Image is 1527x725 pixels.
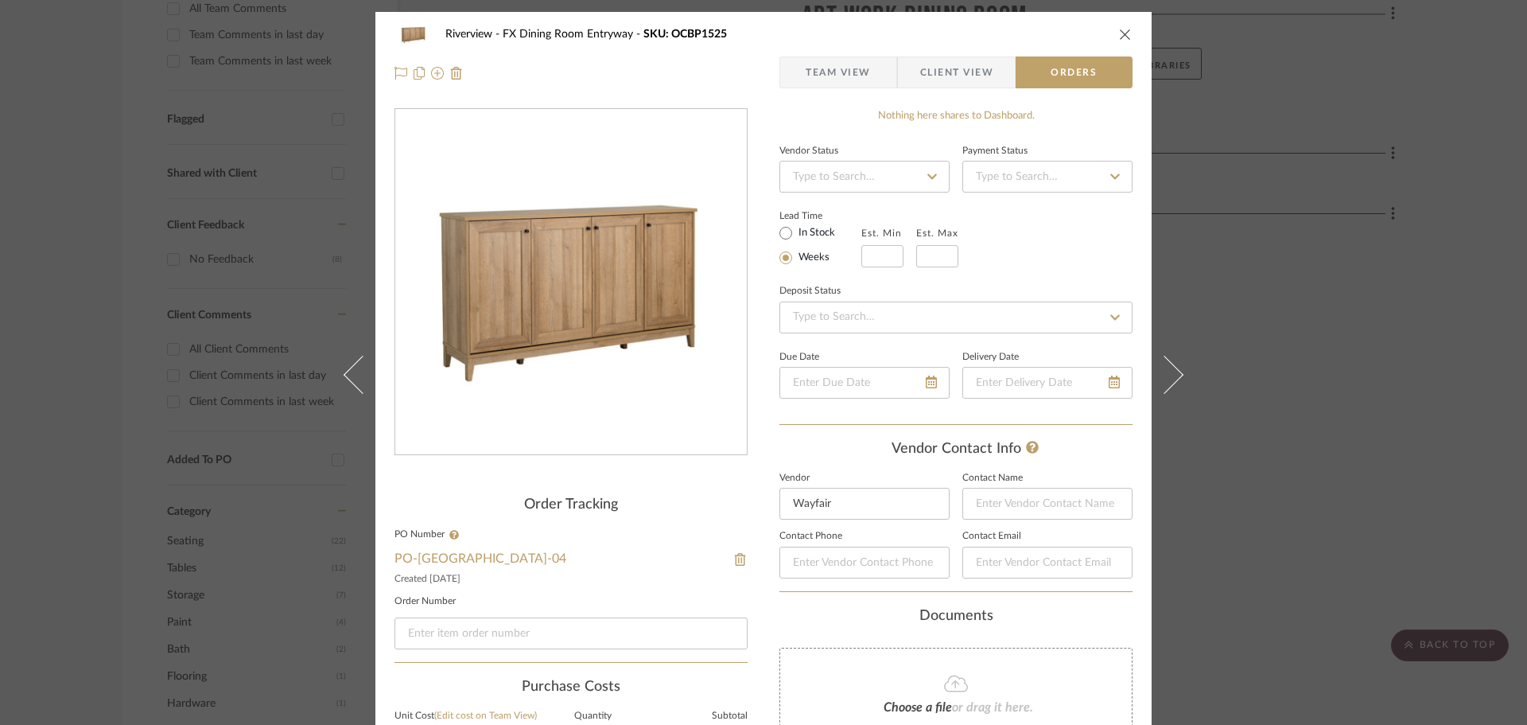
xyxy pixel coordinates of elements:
[779,474,950,482] label: Vendor
[394,572,748,585] div: Created [DATE]
[779,367,950,399] input: Enter Due Date
[779,353,819,361] label: Due Date
[545,712,641,720] label: Quantity
[861,228,902,239] label: Est. Min
[962,353,1019,361] label: Delivery Date
[920,57,993,88] span: Client View
[779,209,861,223] label: Lead Time
[779,161,950,193] input: Type to Search…
[643,29,727,40] span: SKU: OCBP1525
[962,488,1133,520] input: Enter Vendor Contact Name
[394,598,748,606] label: Order Number
[733,553,748,566] img: Remove from PO
[962,367,1133,399] input: Enter Delivery Date
[779,532,950,540] label: Contact Phone
[398,110,744,455] img: b36613f7-bf84-4b45-95cd-6370437de60e_436x436.jpg
[806,57,871,88] span: Team View
[962,547,1133,579] input: Enter Vendor Contact Email
[779,287,841,295] div: Deposit Status
[779,547,950,579] input: Enter Vendor Contact Phone
[394,552,566,565] a: PO-[GEOGRAPHIC_DATA]-04
[779,108,1133,124] div: Nothing here shares to Dashboard.
[884,701,952,714] span: Choose a file
[795,226,835,240] label: In Stock
[962,474,1133,482] label: Contact Name
[652,712,748,720] label: Subtotal
[394,712,537,720] label: Unit Cost
[394,679,748,696] div: Purchase Costs
[779,147,838,155] div: Vendor Status
[779,608,1133,626] div: Documents
[1033,57,1114,88] span: Orders
[394,618,748,649] input: Enter item order number
[450,67,463,80] img: Remove from project
[892,442,1021,456] span: Vendor Contact Info
[445,29,503,40] span: Riverview
[779,223,861,267] mat-radio-group: Select item type
[962,532,1133,540] label: Contact Email
[952,701,1033,714] span: or drag it here.
[395,110,747,455] div: 0
[503,29,643,40] span: FX Dining Room Entryway
[962,161,1133,193] input: Type to Search…
[1118,27,1133,41] button: close
[394,530,748,540] label: PO Number
[394,497,748,514] div: Order Tracking
[779,302,1133,333] input: Type to Search…
[962,147,1028,155] div: Payment Status
[779,488,950,520] input: Enter Vendor
[795,251,830,265] label: Weeks
[394,18,433,50] img: b36613f7-bf84-4b45-95cd-6370437de60e_48x40.jpg
[434,711,537,720] span: (Edit cost on Team View)
[916,228,958,239] label: Est. Max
